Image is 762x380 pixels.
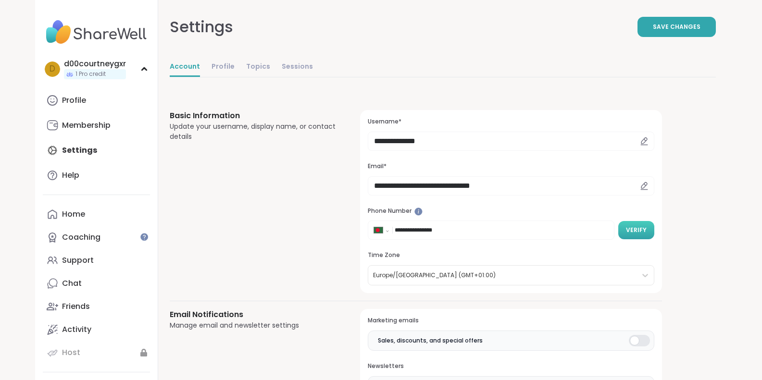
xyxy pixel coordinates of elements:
div: Home [62,209,85,220]
iframe: Spotlight [414,208,423,216]
a: Help [43,164,150,187]
a: Support [43,249,150,272]
a: Activity [43,318,150,341]
h3: Basic Information [170,110,337,122]
a: Friends [43,295,150,318]
a: Account [170,58,200,77]
a: Sessions [282,58,313,77]
div: Membership [62,120,111,131]
span: Sales, discounts, and special offers [378,336,483,345]
h3: Newsletters [368,362,654,370]
div: Chat [62,278,82,289]
div: Manage email and newsletter settings [170,320,337,331]
a: Home [43,203,150,226]
div: Support [62,255,94,266]
div: Update your username, display name, or contact details [170,122,337,142]
span: 1 Pro credit [75,70,106,78]
button: Verify [618,221,654,239]
span: d [50,63,55,75]
div: Profile [62,95,86,106]
a: Profile [43,89,150,112]
a: Topics [246,58,270,77]
h3: Marketing emails [368,317,654,325]
div: Coaching [62,232,100,243]
h3: Phone Number [368,207,654,215]
span: Save Changes [653,23,700,31]
span: Verify [626,226,647,234]
iframe: Spotlight [140,233,148,241]
div: Host [62,347,80,358]
div: Help [62,170,79,181]
a: Profile [212,58,235,77]
h3: Email Notifications [170,309,337,320]
h3: Email* [368,162,654,171]
div: Activity [62,324,91,335]
a: Chat [43,272,150,295]
img: ShareWell Nav Logo [43,15,150,49]
a: Host [43,341,150,364]
div: Friends [62,301,90,312]
button: Save Changes [637,17,716,37]
h3: Username* [368,118,654,126]
h3: Time Zone [368,251,654,259]
div: d00courtneygxr [64,59,126,69]
a: Coaching [43,226,150,249]
div: Settings [170,15,233,38]
a: Membership [43,114,150,137]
